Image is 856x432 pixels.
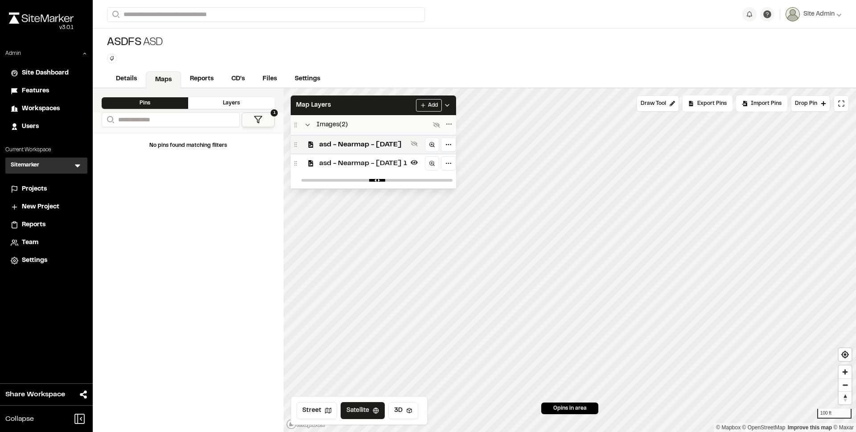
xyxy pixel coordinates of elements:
a: Mapbox logo [286,419,325,429]
a: Features [11,86,82,96]
button: Show layer [409,138,420,149]
span: Collapse [5,414,34,424]
p: Admin [5,50,21,58]
a: Settings [286,71,329,87]
span: asd - Nearmap - [DATE] 1 [319,158,407,169]
button: Find my location [839,348,852,361]
span: No pins found matching filters [149,143,227,148]
button: Drop Pin [791,96,830,112]
a: Team [11,238,82,248]
button: Site Admin [786,7,842,21]
img: User [786,7,800,21]
a: Reports [11,220,82,230]
a: Zoom to layer [425,137,439,152]
a: Settings [11,256,82,266]
a: Map feedback [788,424,832,431]
button: Zoom out [839,378,852,391]
a: CD's [222,71,254,87]
a: Projects [11,184,82,194]
a: Reports [181,71,222,87]
button: Search [102,112,118,127]
span: Reset bearing to north [839,392,852,404]
span: Zoom out [839,379,852,391]
div: Layers [188,97,275,109]
canvas: Map [284,88,856,432]
button: Add [416,99,442,112]
a: Details [107,71,146,87]
a: Files [254,71,286,87]
span: Site Admin [803,9,835,19]
span: Drop Pin [795,100,817,108]
a: Maxar [833,424,854,431]
a: Site Dashboard [11,68,82,78]
div: No pins available to export [683,96,733,112]
span: Reports [22,220,45,230]
a: Users [11,122,82,132]
button: 1 [242,112,275,127]
div: Pins [102,97,188,109]
button: Search [107,7,123,22]
div: asd [107,36,163,50]
div: Import Pins into your project [736,96,787,112]
span: Images ( 2 ) [317,120,348,130]
h3: Sitemarker [11,161,39,170]
span: Add [428,101,438,109]
span: Settings [22,256,47,266]
button: Draw Tool [637,96,679,112]
span: Users [22,122,39,132]
span: Team [22,238,38,248]
a: Maps [146,71,181,88]
p: Current Workspace [5,146,87,154]
button: Hide layer [409,157,420,168]
span: 1 [271,109,278,116]
span: New Project [22,202,59,212]
div: Oh geez...please don't... [9,24,74,32]
button: Reset bearing to north [839,391,852,404]
a: OpenStreetMap [742,424,786,431]
button: 3D [388,402,418,419]
a: Zoom to layer [425,156,439,170]
span: 0 pins in area [553,404,587,412]
button: Satellite [341,402,385,419]
img: rebrand.png [9,12,74,24]
span: Import Pins [751,100,782,108]
span: Draw Tool [641,100,666,108]
span: Site Dashboard [22,68,69,78]
span: Export Pins [697,100,727,108]
span: Workspaces [22,104,60,114]
button: Street [296,402,337,419]
a: Mapbox [716,424,741,431]
span: asd - Nearmap - [DATE] [319,139,407,150]
button: Edit Tags [107,54,117,63]
span: Features [22,86,49,96]
span: Map Layers [296,100,331,110]
div: 100 ft [817,409,852,419]
span: Projects [22,184,47,194]
span: asdfs [107,36,141,50]
a: Workspaces [11,104,82,114]
a: New Project [11,202,82,212]
button: Zoom in [839,366,852,378]
span: Share Workspace [5,389,65,400]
